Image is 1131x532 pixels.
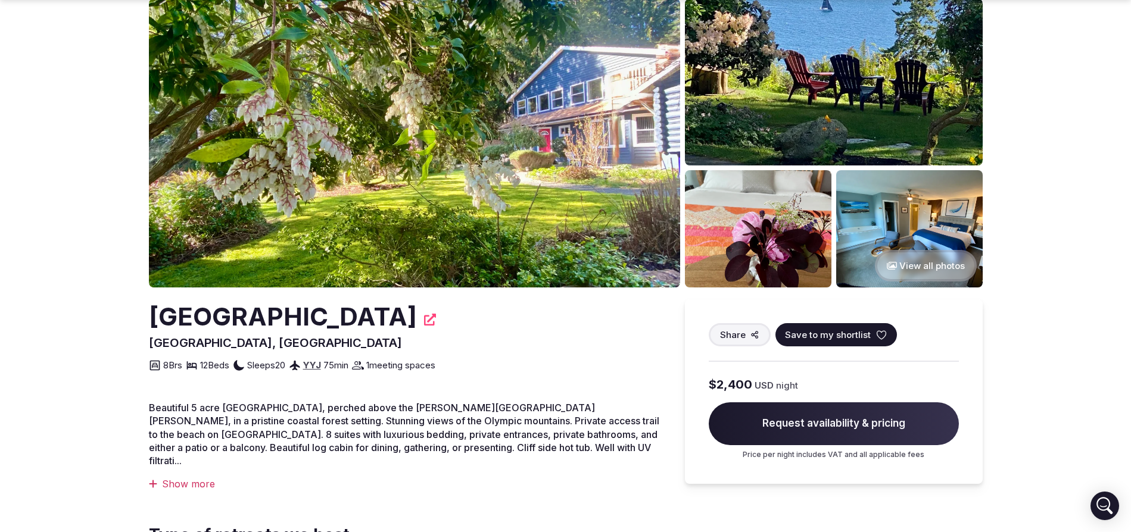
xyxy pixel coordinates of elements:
img: Venue gallery photo [836,170,983,287]
img: Venue gallery photo [685,170,831,287]
a: YYJ [303,359,321,371]
span: 1 meeting spaces [366,359,435,371]
span: Request availability & pricing [709,402,959,445]
button: Share [709,323,771,346]
button: Save to my shortlist [775,323,897,346]
span: 75 min [323,359,348,371]
span: Beautiful 5 acre [GEOGRAPHIC_DATA], perched above the [PERSON_NAME][GEOGRAPHIC_DATA][PERSON_NAME]... [149,402,659,467]
span: Sleeps 20 [247,359,285,371]
span: [GEOGRAPHIC_DATA], [GEOGRAPHIC_DATA] [149,336,402,350]
button: View all photos [875,250,977,281]
span: 8 Brs [163,359,182,371]
span: Save to my shortlist [785,328,871,341]
span: USD [755,379,774,392]
span: Share [720,328,746,341]
span: $2,400 [709,376,752,393]
p: Price per night includes VAT and all applicable fees [709,450,959,460]
div: Show more [149,477,661,490]
div: Open Intercom Messenger [1091,492,1119,520]
span: 12 Beds [200,359,229,371]
h2: [GEOGRAPHIC_DATA] [149,299,417,334]
span: night [776,379,798,392]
